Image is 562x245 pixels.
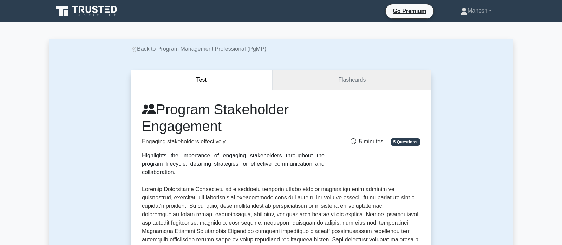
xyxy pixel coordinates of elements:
a: Back to Program Management Professional (PgMP) [131,46,266,52]
button: Test [131,70,273,90]
a: Flashcards [273,70,431,90]
span: 5 Questions [391,138,420,145]
div: Highlights the importance of engaging stakeholders throughout the program lifecycle, detailing st... [142,151,325,177]
a: Go Premium [388,7,430,15]
h1: Program Stakeholder Engagement [142,101,325,135]
span: 5 minutes [351,138,383,144]
a: Mahesh [444,4,509,18]
p: Engaging stakeholders effectively. [142,137,325,146]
